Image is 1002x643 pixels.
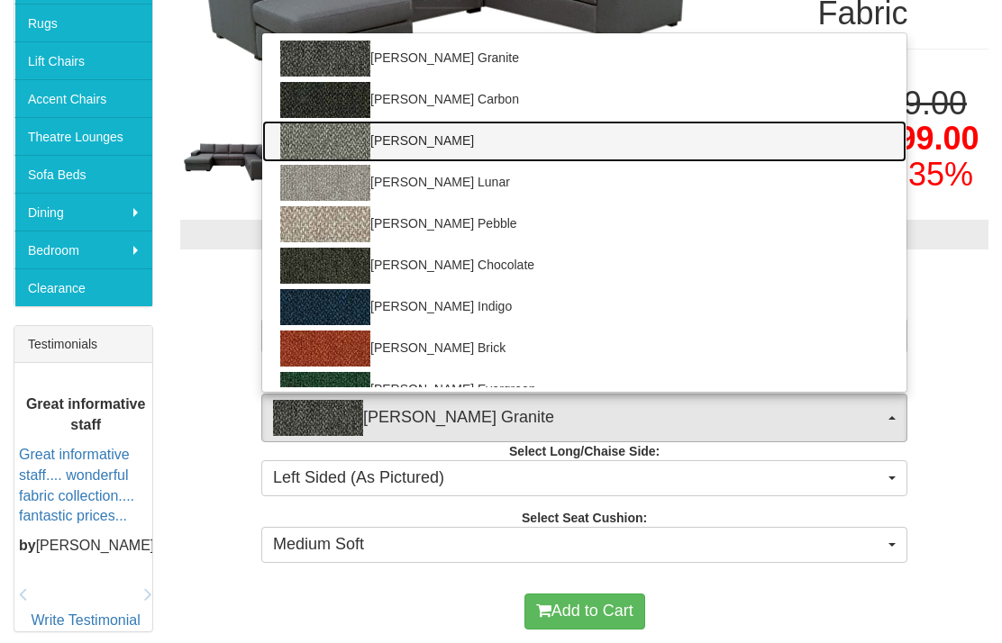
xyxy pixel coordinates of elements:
[262,38,906,79] a: [PERSON_NAME] Granite
[280,165,370,201] img: Oden Lunar
[280,41,370,77] img: Oden Granite
[262,369,906,411] a: [PERSON_NAME] Evergreen
[280,82,370,118] img: Oden Carbon
[262,245,906,286] a: [PERSON_NAME] Chocolate
[280,248,370,284] img: Oden Chocolate
[280,331,370,367] img: Oden Brick
[262,121,906,162] a: [PERSON_NAME]
[280,372,370,408] img: Oden Evergreen
[280,206,370,242] img: Oden Pebble
[280,289,370,325] img: Oden Indigo
[262,162,906,204] a: [PERSON_NAME] Lunar
[280,123,370,159] img: Oden Ash
[262,204,906,245] a: [PERSON_NAME] Pebble
[262,79,906,121] a: [PERSON_NAME] Carbon
[262,286,906,328] a: [PERSON_NAME] Indigo
[262,328,906,369] a: [PERSON_NAME] Brick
